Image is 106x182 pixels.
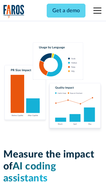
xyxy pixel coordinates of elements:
[3,5,25,18] img: Logo of the analytics and reporting company Faros.
[3,5,25,18] a: home
[89,3,103,19] div: menu
[47,4,85,18] a: Get a demo
[3,42,103,133] img: Charts tracking GitHub Copilot's usage and impact on velocity and quality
